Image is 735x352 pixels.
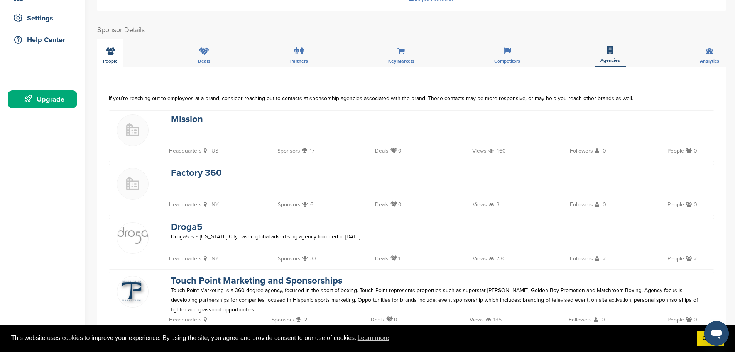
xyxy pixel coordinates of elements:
p: 17 [302,146,314,158]
a: Settings [8,9,77,27]
p: Deals [375,146,389,156]
p: 0 [595,146,606,158]
p: 33 [302,254,316,265]
span: Partners [290,59,308,63]
p: Deals [371,315,384,325]
p: 135 [486,315,502,326]
p: Sponsors [272,315,294,325]
p: Deals [375,200,389,209]
img: Tpm logo [117,276,148,308]
p: Followers [570,146,593,156]
p: Views [472,146,487,156]
p: Headquarters [169,315,202,325]
p: People [667,315,684,325]
span: This website uses cookies to improve your experience. By using the site, you agree and provide co... [11,332,691,344]
span: People [103,59,118,63]
p: People [667,254,684,264]
p: Deals [375,254,389,264]
span: Deals [198,59,210,63]
p: 2 [296,315,307,326]
a: Help Center [8,31,77,49]
p: 0 [686,315,697,326]
p: Views [473,254,487,264]
div: Upgrade [12,92,77,106]
p: 0 [386,315,397,326]
p: Followers [570,200,593,209]
a: Mission [171,114,203,125]
p: 2 [686,254,697,265]
p: Headquarters [169,200,202,209]
div: If you’re reaching out to employees at a brand, consider reaching out to contacts at sponsorship ... [109,94,714,102]
p: Views [473,200,487,209]
a: dismiss cookie message [697,331,724,346]
p: 2 [595,254,606,265]
p: 3 [489,200,500,211]
iframe: Button to launch messaging window [704,321,729,346]
div: Settings [12,11,77,25]
p: Followers [570,254,593,264]
p: 1 [390,254,400,265]
p: Droga5 is a [US_STATE] City-based global advertising agency founded in [DATE]. [171,232,698,241]
a: Factory 360 [171,167,222,179]
p: Views [470,315,484,325]
p: Headquarters [169,146,202,156]
a: Upgrade [8,90,77,108]
p: 730 [489,254,506,265]
p: NY [204,200,219,211]
p: 460 [488,146,506,158]
p: Touch Point Marketing is a 360 degree agency, focused in the sport of boxing. Touch Point represe... [171,286,698,315]
img: Buildingmissing [117,115,148,146]
p: US [204,146,218,158]
p: 0 [686,200,697,211]
span: Analytics [700,59,719,63]
img: Buildingmissing [117,168,148,199]
p: Sponsors [278,254,301,264]
p: People [667,146,684,156]
a: learn more about cookies [357,332,390,344]
p: 0 [595,200,606,211]
p: Sponsors [277,146,300,156]
p: Sponsors [278,200,301,209]
p: 0 [686,146,697,158]
p: Followers [569,315,592,325]
span: Key Markets [388,59,414,63]
h2: Sponsor Details [97,25,726,35]
p: 0 [594,315,605,326]
p: People [667,200,684,209]
p: Headquarters [169,254,202,264]
p: 0 [390,200,402,211]
img: Url [117,227,148,244]
span: Agencies [600,58,620,63]
a: Droga5 [171,221,203,233]
a: Touch Point Marketing and Sponsorships [171,275,342,286]
p: 0 [390,146,402,158]
p: NY [204,254,219,265]
div: Help Center [12,33,77,47]
p: 6 [302,200,313,211]
span: Competitors [494,59,520,63]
